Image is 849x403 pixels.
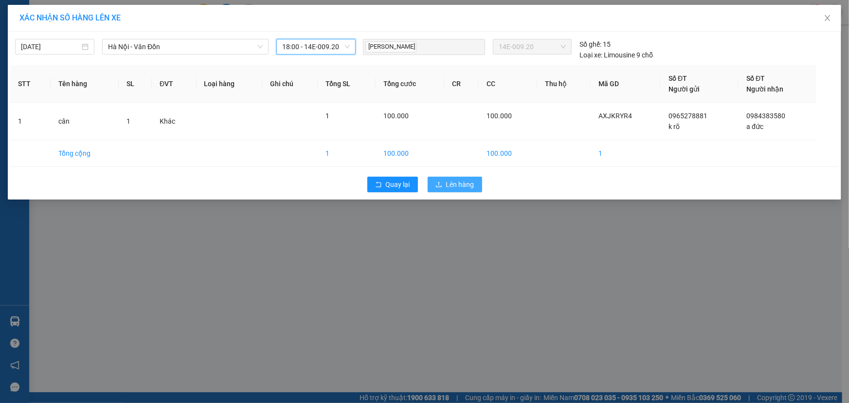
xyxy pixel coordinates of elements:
[325,112,329,120] span: 1
[10,103,51,140] td: 1
[51,65,119,103] th: Tên hàng
[591,140,661,167] td: 1
[367,177,418,192] button: rollbackQuay lại
[746,123,763,130] span: a đức
[746,112,785,120] span: 0984383580
[814,5,841,32] button: Close
[119,65,152,103] th: SL
[668,74,687,82] span: Số ĐT
[375,181,382,189] span: rollback
[51,70,180,137] h1: Giao dọc đường
[598,112,632,120] span: AXJKRYR4
[37,8,108,67] b: Trung Thành Limousine
[376,140,444,167] td: 100.000
[5,70,78,86] h2: AXJKRYR4
[824,14,831,22] span: close
[668,85,700,93] span: Người gửi
[444,65,479,103] th: CR
[668,112,707,120] span: 0965278881
[435,181,442,189] span: upload
[10,65,51,103] th: STT
[51,103,119,140] td: cân
[130,8,235,24] b: [DOMAIN_NAME]
[579,39,601,50] span: Số ghế:
[479,65,537,103] th: CC
[51,140,119,167] td: Tổng cộng
[5,15,32,63] img: logo.jpg
[257,44,263,50] span: down
[365,41,416,53] span: [PERSON_NAME]
[19,13,121,22] span: XÁC NHẬN SỐ HÀNG LÊN XE
[108,39,263,54] span: Hà Nội - Vân Đồn
[746,85,783,93] span: Người nhận
[126,117,130,125] span: 1
[446,179,474,190] span: Lên hàng
[152,65,196,103] th: ĐVT
[152,103,196,140] td: Khác
[746,74,765,82] span: Số ĐT
[668,123,680,130] span: k rõ
[197,65,263,103] th: Loại hàng
[318,65,375,103] th: Tổng SL
[591,65,661,103] th: Mã GD
[262,65,318,103] th: Ghi chú
[428,177,482,192] button: uploadLên hàng
[579,50,653,60] div: Limousine 9 chỗ
[282,39,350,54] span: 18:00 - 14E-009.20
[499,39,566,54] span: 14E-009.20
[376,65,444,103] th: Tổng cước
[479,140,537,167] td: 100.000
[318,140,375,167] td: 1
[579,50,602,60] span: Loại xe:
[383,112,409,120] span: 100.000
[579,39,611,50] div: 15
[537,65,591,103] th: Thu hộ
[487,112,512,120] span: 100.000
[21,41,80,52] input: 13/10/2025
[386,179,410,190] span: Quay lại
